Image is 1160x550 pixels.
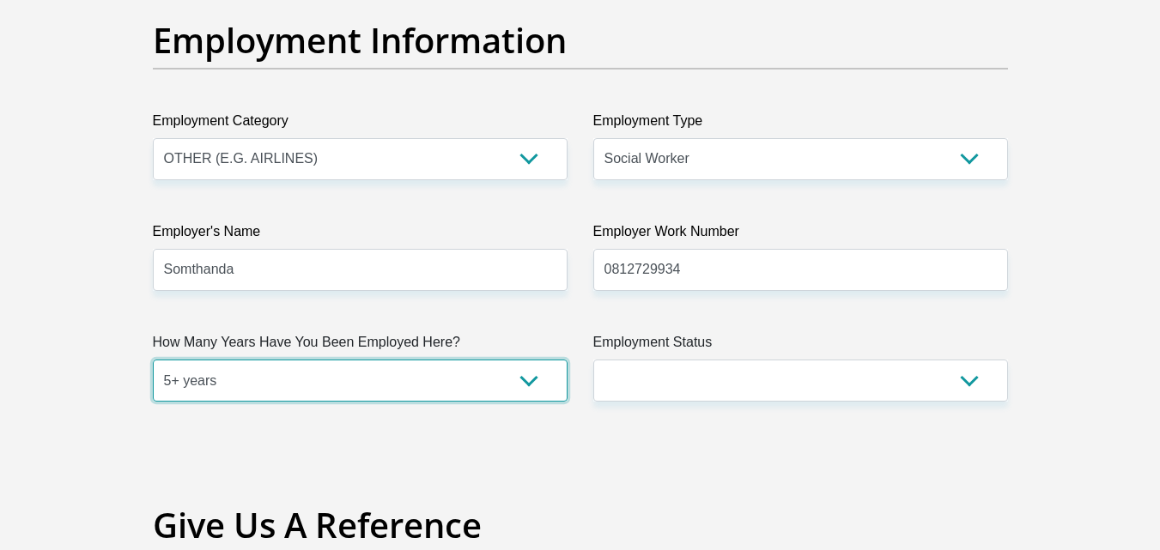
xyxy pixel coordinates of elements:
h2: Employment Information [153,20,1008,61]
h2: Give Us A Reference [153,505,1008,546]
label: Employment Type [593,111,1008,138]
label: Employer's Name [153,221,568,249]
label: Employment Category [153,111,568,138]
label: Employment Status [593,332,1008,360]
label: Employer Work Number [593,221,1008,249]
label: How Many Years Have You Been Employed Here? [153,332,568,360]
input: Employer's Name [153,249,568,291]
input: Employer Work Number [593,249,1008,291]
